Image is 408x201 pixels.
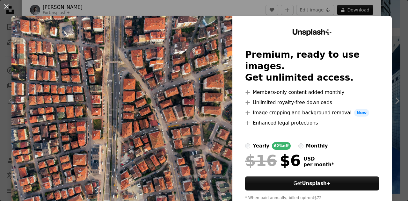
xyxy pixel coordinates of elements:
[354,109,369,117] span: New
[253,142,269,150] div: yearly
[245,109,379,117] li: Image cropping and background removal
[245,49,379,83] h2: Premium, ready to use images. Get unlimited access.
[298,143,303,148] input: monthly
[303,162,334,168] span: per month *
[245,176,379,190] button: GetUnsplash+
[245,152,301,169] div: $6
[303,156,334,162] span: USD
[245,99,379,106] li: Unlimited royalty-free downloads
[245,152,277,169] span: $16
[245,143,250,148] input: yearly62%off
[306,142,328,150] div: monthly
[245,119,379,127] li: Enhanced legal protections
[302,181,331,186] strong: Unsplash+
[272,142,291,150] div: 62% off
[245,89,379,96] li: Members-only content added monthly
